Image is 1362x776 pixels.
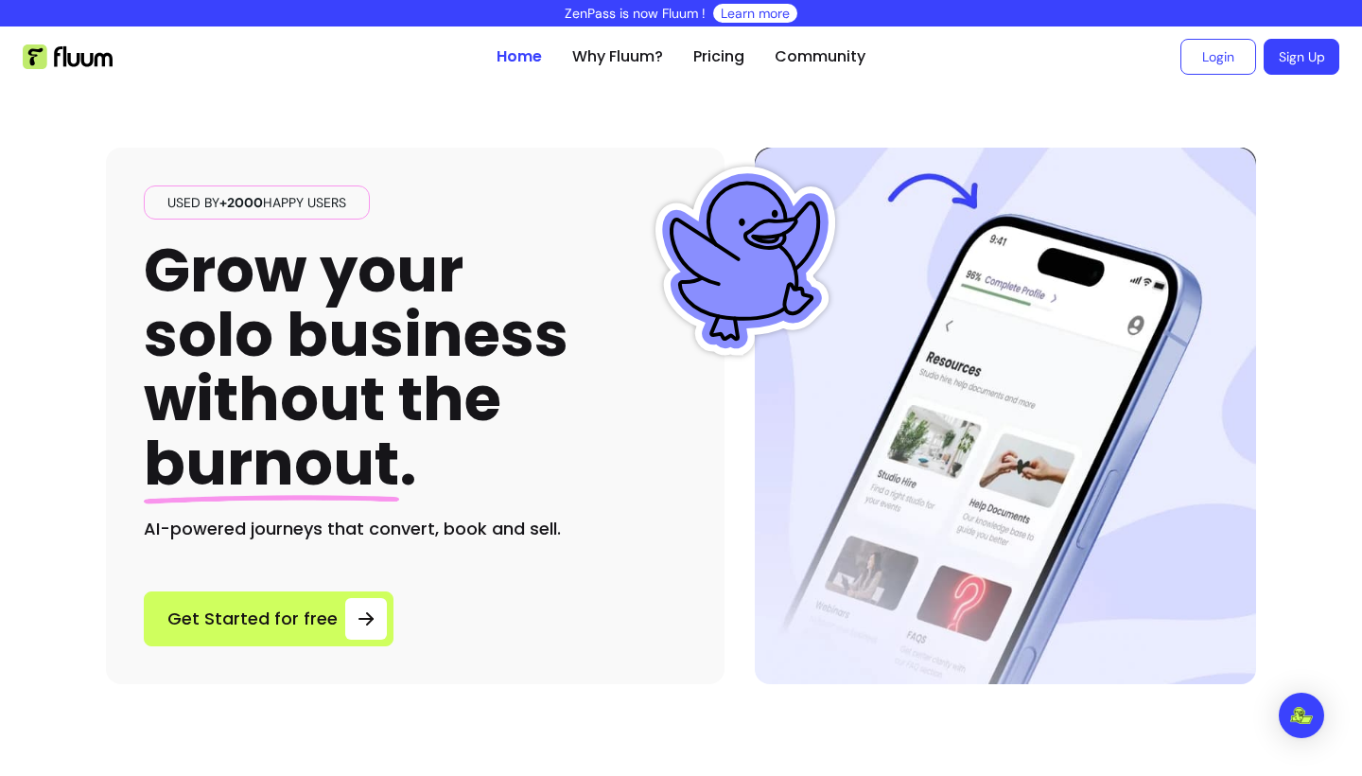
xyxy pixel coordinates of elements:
[755,148,1256,684] img: Hero
[565,4,706,23] p: ZenPass is now Fluum !
[651,167,840,356] img: Fluum Duck sticker
[693,45,744,68] a: Pricing
[497,45,542,68] a: Home
[144,421,399,505] span: burnout
[1180,39,1256,75] a: Login
[144,591,393,646] a: Get Started for free
[144,238,568,497] h1: Grow your solo business without the .
[572,45,663,68] a: Why Fluum?
[775,45,865,68] a: Community
[167,606,338,632] span: Get Started for free
[219,194,263,211] span: +2000
[144,516,687,542] h2: AI-powered journeys that convert, book and sell.
[721,4,790,23] a: Learn more
[23,44,113,69] img: Fluum Logo
[160,193,354,212] span: Used by happy users
[1279,693,1324,738] div: Open Intercom Messenger
[1264,39,1339,75] a: Sign Up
